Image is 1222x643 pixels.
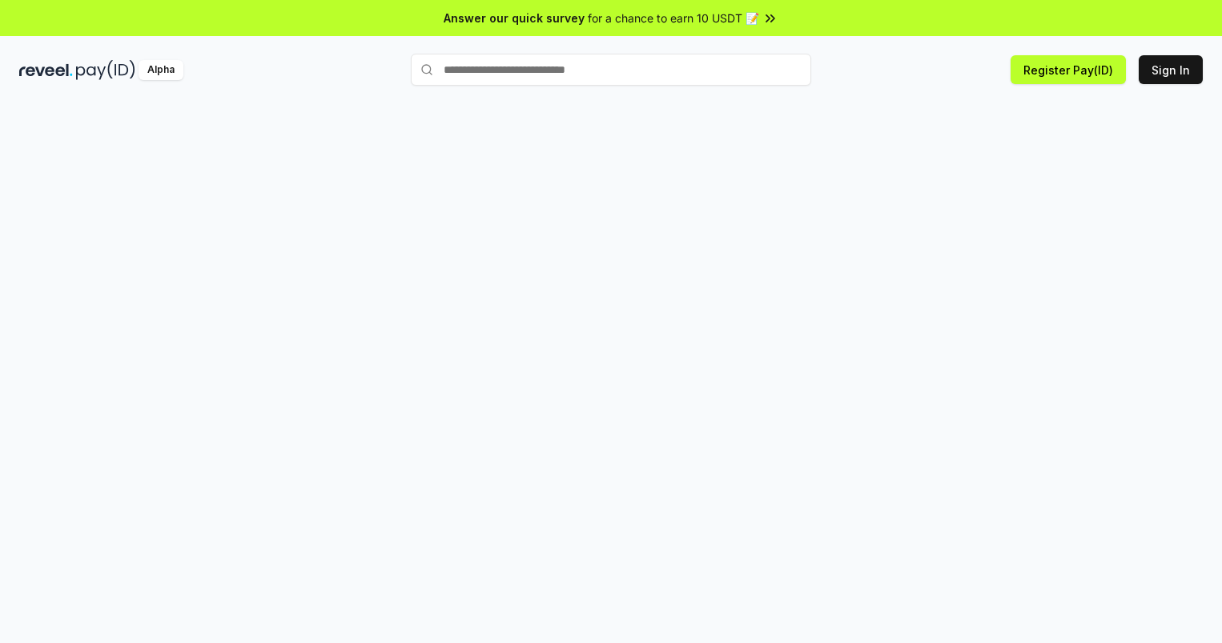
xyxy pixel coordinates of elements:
[76,60,135,80] img: pay_id
[1011,55,1126,84] button: Register Pay(ID)
[588,10,759,26] span: for a chance to earn 10 USDT 📝
[444,10,585,26] span: Answer our quick survey
[19,60,73,80] img: reveel_dark
[1139,55,1203,84] button: Sign In
[139,60,183,80] div: Alpha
